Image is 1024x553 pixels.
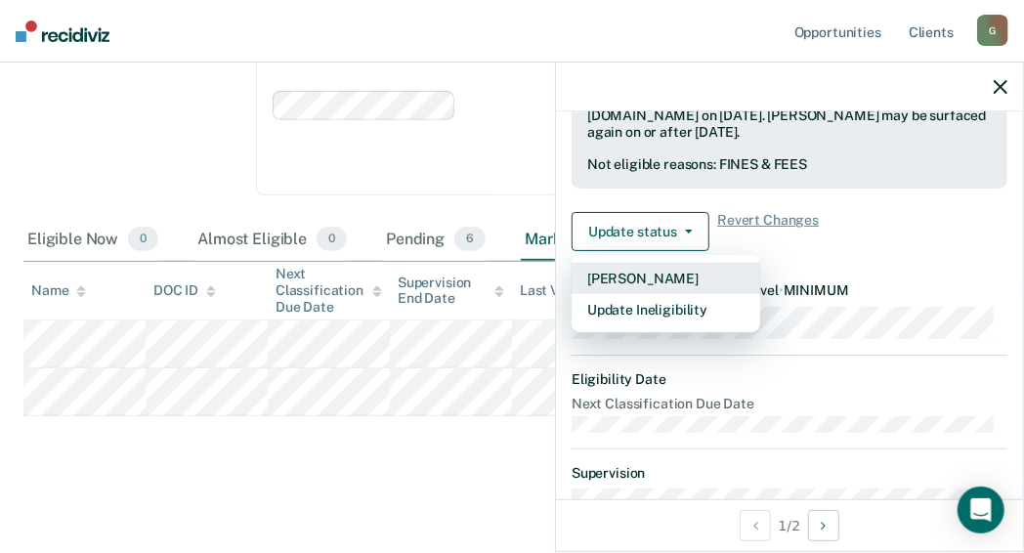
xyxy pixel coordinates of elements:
[977,15,1008,46] div: G
[382,219,490,262] div: Pending
[317,227,347,252] span: 0
[521,219,695,262] div: Marked Ineligible
[740,510,771,541] button: Previous Opportunity
[193,219,351,262] div: Almost Eligible
[153,282,216,299] div: DOC ID
[128,227,158,252] span: 0
[454,227,486,252] span: 6
[23,219,162,262] div: Eligible Now
[572,263,760,294] button: [PERSON_NAME]
[572,294,760,325] button: Update Ineligibility
[572,371,1007,388] dt: Eligibility Date
[572,212,709,251] button: Update status
[16,21,109,42] img: Recidiviz
[31,282,86,299] div: Name
[572,282,1007,299] dt: Recommended Supervision Level MINIMUM
[398,275,504,308] div: Supervision End Date
[572,465,1007,482] dt: Supervision
[808,510,839,541] button: Next Opportunity
[572,396,1007,412] dt: Next Classification Due Date
[556,499,1023,551] div: 1 / 2
[717,212,819,251] span: Revert Changes
[587,91,992,140] div: Marked ineligible by [EMAIL_ADDRESS][US_STATE][DOMAIN_NAME] on [DATE]. [PERSON_NAME] may be surfa...
[587,156,992,173] div: Not eligible reasons: FINES & FEES
[779,282,784,298] span: •
[958,487,1004,533] div: Open Intercom Messenger
[276,266,382,315] div: Next Classification Due Date
[520,282,615,299] div: Last Viewed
